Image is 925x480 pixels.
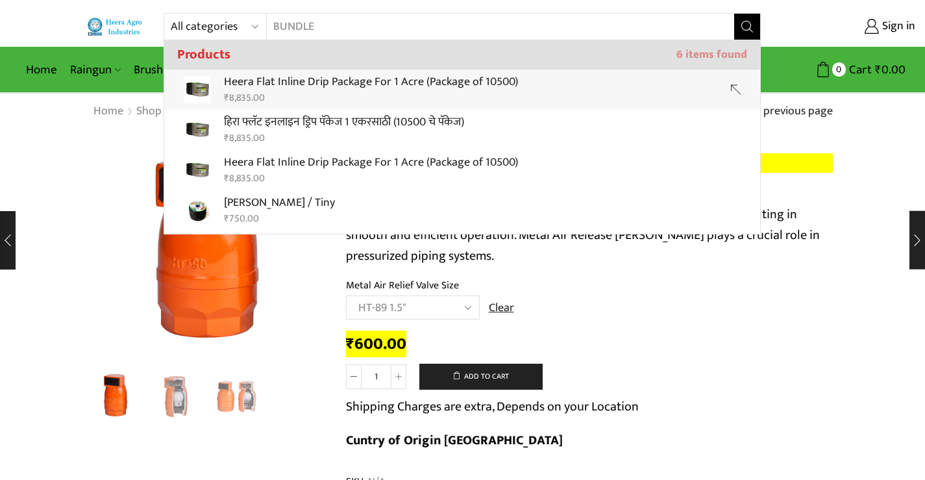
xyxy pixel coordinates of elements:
bdi: 750.00 [224,210,259,227]
bdi: 600.00 [346,331,406,357]
a: Shop [136,103,162,120]
span: ₹ [346,331,354,357]
label: Metal Air Relief Valve Size [346,278,459,293]
a: Brush Cutter [127,55,215,85]
input: Search for... [267,14,719,40]
span: 6 items found [676,48,747,62]
a: Heera Flat Inline Drip Package For 1 Acre (Package of 10500)₹8,835.00 [164,69,760,110]
bdi: 0.00 [875,60,906,80]
a: 3 [210,370,264,424]
span: ₹ [224,130,229,146]
img: Metal Air Release Valve [90,368,143,422]
li: 2 / 3 [149,370,203,422]
a: Clear options [489,300,514,317]
p: Metal Air Release Valve continually releases excess air out of the system, resulting in smooth an... [346,204,833,266]
a: Raingun [64,55,127,85]
span: ₹ [224,170,229,186]
bdi: 8,835.00 [224,170,265,186]
a: Sign in [780,15,915,38]
h3: Products [164,40,760,69]
nav: Breadcrumb [93,103,257,120]
b: Cuntry of Origin [GEOGRAPHIC_DATA] [346,429,563,451]
a: [PERSON_NAME] / Tiny₹750.00 [164,190,760,231]
bdi: 8,835.00 [224,130,265,146]
a: Heera Flat Inline Drip Package For 1 Acre (Package of 10500)₹8,835.00 [164,150,760,190]
p: Heera Flat Inline Drip Package For 1 Acre (Package of 10500) [224,73,518,92]
p: Flat Inline Drip Lateral [224,234,334,253]
a: 2 [149,370,203,424]
button: Search button [734,14,760,40]
li: 3 / 3 [210,370,264,422]
button: Add to cart [419,364,543,390]
p: [PERSON_NAME] / Tiny [224,194,335,212]
li: 1 / 3 [90,370,143,422]
span: Sign in [879,18,915,35]
span: ₹ [224,210,229,227]
a: Home [19,55,64,85]
p: Shipping Charges are extra, Depends on your Location [346,396,639,417]
p: Heera Flat Inline Drip Package For 1 Acre (Package of 10500) [224,153,518,172]
span: 0 [832,62,846,76]
span: ₹ [224,90,229,106]
div: 1 / 3 [93,130,327,364]
a: Home [93,103,124,120]
p: हिरा फ्लॅट इनलाइन ड्रिप पॅकेज 1 एकरसाठी (10500 चे पॅकेज) [224,113,464,132]
span: Cart [846,61,872,79]
a: Return to previous page [713,103,833,120]
bdi: 8,835.00 [224,90,265,106]
input: Product quantity [362,364,391,389]
span: ₹ [875,60,882,80]
a: Flat Inline Drip Lateral [164,231,760,271]
a: हिरा फ्लॅट इनलाइन ड्रिप पॅकेज 1 एकरसाठी (10500 चे पॅकेज)₹8,835.00 [164,110,760,150]
a: 0 Cart ₹0.00 [774,58,906,82]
